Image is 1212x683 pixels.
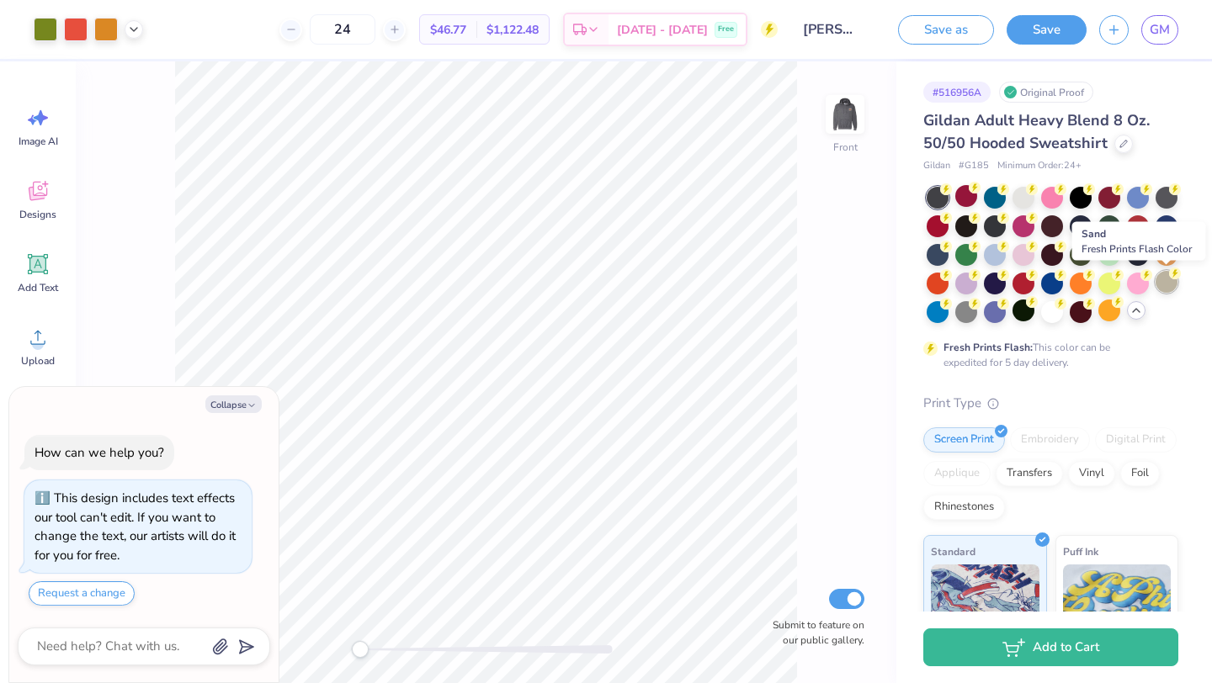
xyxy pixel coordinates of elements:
button: Add to Cart [923,628,1178,666]
button: Request a change [29,581,135,606]
button: Save as [898,15,994,45]
span: Minimum Order: 24 + [997,159,1082,173]
div: Print Type [923,394,1178,413]
input: – – [310,14,375,45]
span: Image AI [19,135,58,148]
strong: Fresh Prints Flash: [944,341,1033,354]
div: Rhinestones [923,495,1005,520]
span: Designs [19,208,56,221]
div: Original Proof [999,82,1093,103]
div: Digital Print [1095,427,1177,453]
div: Embroidery [1010,427,1090,453]
span: Add Text [18,281,58,294]
img: Puff Ink [1063,564,1172,649]
div: Front [833,140,858,155]
span: $1,122.48 [486,21,539,39]
span: Free [718,24,734,35]
div: Vinyl [1068,461,1115,486]
span: Puff Ink [1063,543,1098,560]
div: Applique [923,461,991,486]
div: # 516956A [923,82,991,103]
span: $46.77 [430,21,466,39]
span: Fresh Prints Flash Color [1082,242,1192,256]
div: Foil [1120,461,1160,486]
div: This design includes text effects our tool can't edit. If you want to change the text, our artist... [35,490,236,564]
span: [DATE] - [DATE] [617,21,708,39]
button: Save [1007,15,1087,45]
span: Upload [21,354,55,368]
div: How can we help you? [35,444,164,461]
div: Accessibility label [352,641,369,658]
span: GM [1150,20,1170,40]
div: Transfers [996,461,1063,486]
div: Screen Print [923,427,1005,453]
div: This color can be expedited for 5 day delivery. [944,340,1151,370]
span: Gildan Adult Heavy Blend 8 Oz. 50/50 Hooded Sweatshirt [923,110,1150,153]
img: Front [828,98,862,131]
a: GM [1141,15,1178,45]
input: Untitled Design [790,13,873,46]
button: Collapse [205,395,262,413]
label: Submit to feature on our public gallery. [763,617,864,648]
span: # G185 [959,159,989,173]
span: Standard [931,543,975,560]
span: Gildan [923,159,950,173]
img: Standard [931,564,1039,649]
div: Sand [1072,222,1206,261]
